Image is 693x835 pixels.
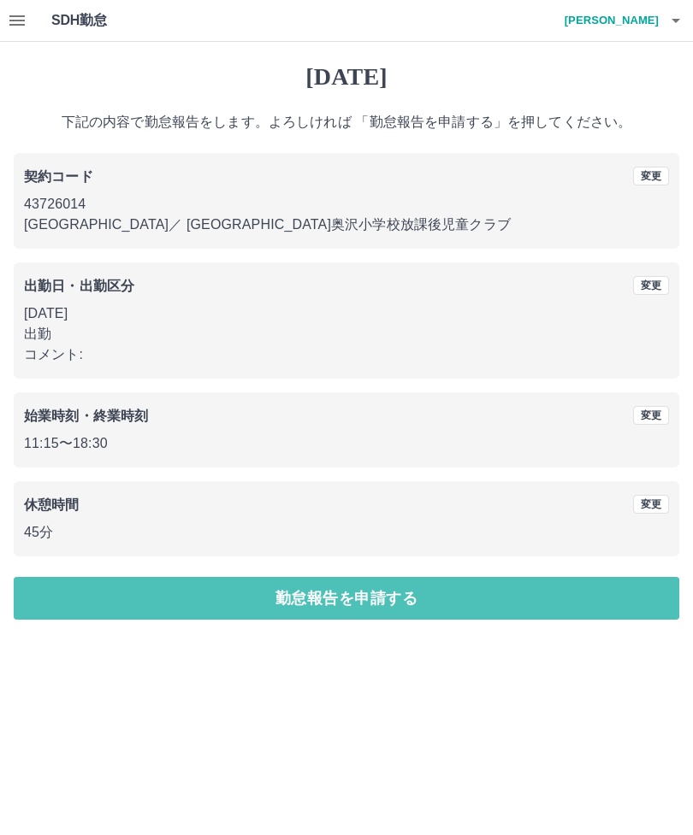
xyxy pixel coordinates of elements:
[24,303,669,324] p: [DATE]
[633,406,669,425] button: 変更
[24,409,148,423] b: 始業時刻・終業時刻
[14,577,679,620] button: 勤怠報告を申請する
[24,433,669,454] p: 11:15 〜 18:30
[633,167,669,185] button: 変更
[14,62,679,91] h1: [DATE]
[24,169,93,184] b: 契約コード
[24,194,669,215] p: 43726014
[24,324,669,344] p: 出勤
[24,522,669,543] p: 45分
[24,344,669,365] p: コメント:
[633,495,669,514] button: 変更
[24,215,669,235] p: [GEOGRAPHIC_DATA] ／ [GEOGRAPHIC_DATA]奥沢小学校放課後児童クラブ
[14,112,679,132] p: 下記の内容で勤怠報告をします。よろしければ 「勤怠報告を申請する」を押してください。
[24,279,134,293] b: 出勤日・出勤区分
[24,497,80,512] b: 休憩時間
[633,276,669,295] button: 変更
